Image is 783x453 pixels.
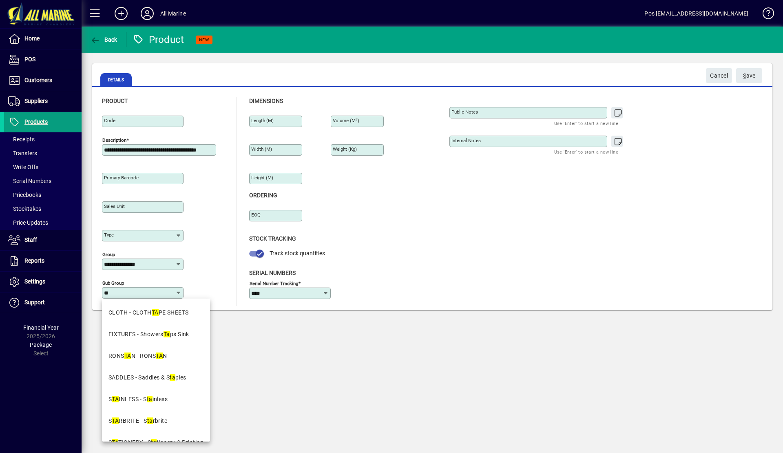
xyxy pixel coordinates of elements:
[102,388,210,410] mat-option: STAINLESS - Stainless
[756,2,773,28] a: Knowledge Base
[108,417,167,425] div: S RBRITE - S rbrite
[333,146,357,152] mat-label: Weight (Kg)
[4,174,82,188] a: Serial Numbers
[710,69,728,83] span: Cancel
[104,203,125,209] mat-label: Sales unit
[108,6,134,21] button: Add
[152,309,159,316] em: TA
[8,150,37,156] span: Transfers
[24,299,45,306] span: Support
[4,230,82,250] a: Staff
[164,331,170,337] em: Ta
[249,270,296,276] span: Serial Numbers
[102,280,124,286] mat-label: Sub group
[4,292,82,313] a: Support
[108,308,189,317] div: CLOTH - CLOTH PE SHEETS
[102,98,128,104] span: Product
[4,132,82,146] a: Receipts
[451,138,481,143] mat-label: Internal Notes
[706,68,732,83] button: Cancel
[4,29,82,49] a: Home
[108,330,189,339] div: FIXTURES - Showers ps Sink
[199,37,209,42] span: NEW
[24,278,45,285] span: Settings
[4,91,82,112] a: Suppliers
[88,32,119,47] button: Back
[102,302,210,324] mat-option: CLOTH - CLOTH TAPE SHEETS
[24,56,35,62] span: POS
[124,353,131,359] em: TA
[24,77,52,83] span: Customers
[90,36,117,43] span: Back
[24,257,44,264] span: Reports
[24,237,37,243] span: Staff
[134,6,160,21] button: Profile
[30,341,52,348] span: Package
[8,164,38,170] span: Write Offs
[8,136,35,143] span: Receipts
[147,417,153,424] em: ta
[24,35,40,42] span: Home
[4,160,82,174] a: Write Offs
[333,118,359,123] mat-label: Volume (m )
[102,252,115,257] mat-label: Group
[23,324,59,331] span: Financial Year
[644,7,748,20] div: Pos [EMAIL_ADDRESS][DOMAIN_NAME]
[250,280,298,286] mat-label: Serial Number tracking
[24,118,48,125] span: Products
[104,232,114,238] mat-label: Type
[251,175,273,181] mat-label: Height (m)
[104,118,115,123] mat-label: Code
[4,251,82,271] a: Reports
[8,205,41,212] span: Stocktakes
[554,147,618,156] mat-hint: Use 'Enter' to start a new line
[112,417,119,424] em: TA
[160,7,186,20] div: All Marine
[356,117,358,121] sup: 3
[743,69,756,83] span: ave
[102,410,210,432] mat-option: STARBRITE - Starbrite
[251,212,261,218] mat-label: EOQ
[743,72,746,79] span: S
[451,109,478,115] mat-label: Public Notes
[249,235,296,242] span: Stock Tracking
[147,396,153,402] em: ta
[4,216,82,230] a: Price Updates
[4,49,82,70] a: POS
[102,367,210,388] mat-option: SADDLES - Saddles & Staples
[251,118,274,123] mat-label: Length (m)
[8,192,41,198] span: Pricebooks
[24,98,48,104] span: Suppliers
[133,33,184,46] div: Product
[249,192,277,199] span: Ordering
[112,396,119,402] em: TA
[8,178,51,184] span: Serial Numbers
[108,352,167,360] div: RONS N - RONS N
[736,68,762,83] button: Save
[554,118,618,128] mat-hint: Use 'Enter' to start a new line
[82,32,126,47] app-page-header-button: Back
[104,175,139,181] mat-label: Primary barcode
[8,219,48,226] span: Price Updates
[4,202,82,216] a: Stocktakes
[100,73,132,86] span: Details
[170,374,175,381] em: ta
[112,439,118,446] em: TA
[4,70,82,91] a: Customers
[4,188,82,202] a: Pricebooks
[102,324,210,345] mat-option: FIXTURES - Showers Taps Sink
[249,98,283,104] span: Dimensions
[270,250,325,257] span: Track stock quantities
[102,137,126,143] mat-label: Description
[102,345,210,367] mat-option: RONSTAN - RONSTAN
[156,353,163,359] em: TA
[4,146,82,160] a: Transfers
[251,146,272,152] mat-label: Width (m)
[4,272,82,292] a: Settings
[108,438,203,447] div: S TIONERY - S tionery & Printing
[108,395,168,404] div: S INLESS - S inless
[151,439,157,446] em: ta
[108,373,186,382] div: SADDLES - Saddles & S ples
